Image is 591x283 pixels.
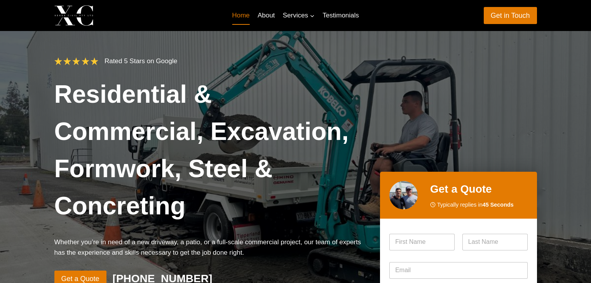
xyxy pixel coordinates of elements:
[54,76,368,224] h1: Residential & Commercial, Excavation, Formwork, Steel & Concreting
[430,181,528,197] h2: Get a Quote
[54,237,368,258] p: Whether you’re in need of a new driveway, a patio, or a full-scale commercial project, our team o...
[54,5,93,26] img: Xenos Civil
[228,6,254,25] a: Home
[484,7,537,24] a: Get in Touch
[254,6,279,25] a: About
[283,10,315,21] span: Services
[389,234,455,250] input: First Name
[462,234,528,250] input: Last Name
[105,56,177,66] p: Rated 5 Stars on Google
[100,9,154,21] p: Xenos Civil
[319,6,363,25] a: Testimonials
[228,6,363,25] nav: Primary Navigation
[54,5,154,26] a: Xenos Civil
[437,200,514,209] span: Typically replies in
[279,6,319,25] a: Services
[389,262,527,279] input: Email
[483,202,514,208] strong: 45 Seconds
